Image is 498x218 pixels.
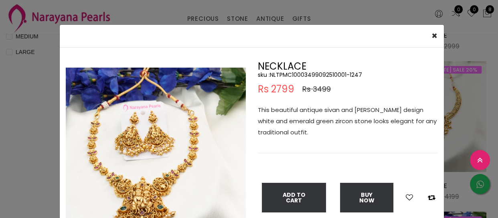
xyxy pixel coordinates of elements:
[258,84,294,94] span: Rs 2799
[403,192,415,203] button: Add to wishlist
[340,183,393,212] button: Buy Now
[262,183,326,212] button: Add To Cart
[431,29,437,42] span: ×
[258,104,438,138] p: This beautiful antique sivan and [PERSON_NAME] design white and emerald green zircon stone looks ...
[302,84,331,94] span: Rs 3499
[425,192,438,203] button: Add to compare
[258,71,438,78] h5: sku : NLTPMC10003499092510001-1247
[258,62,438,71] h2: NECKLACE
